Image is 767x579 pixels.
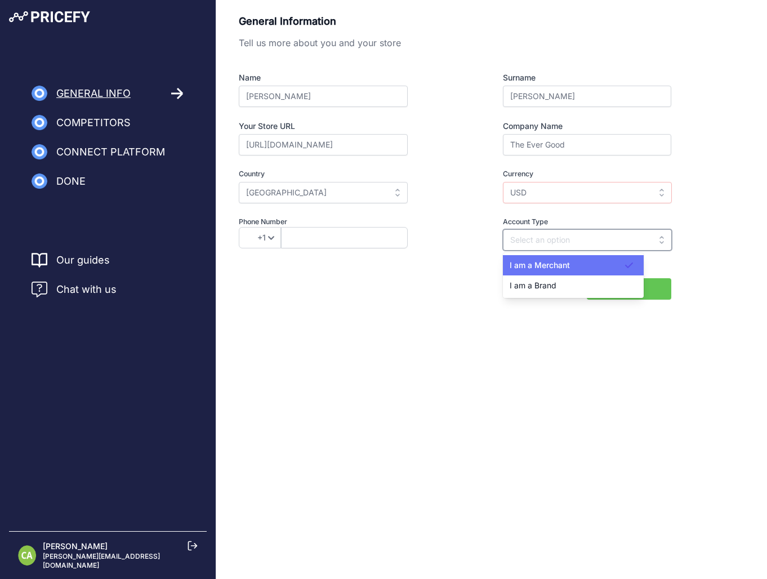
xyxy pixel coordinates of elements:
[503,121,671,132] label: Company Name
[239,36,671,50] p: Tell us more about you and your store
[56,252,110,268] a: Our guides
[510,260,570,270] span: I am a Merchant
[239,182,408,203] input: Select an option
[239,169,448,180] label: Country
[239,217,448,228] label: Phone Number
[43,541,198,552] p: [PERSON_NAME]
[43,552,198,570] p: [PERSON_NAME][EMAIL_ADDRESS][DOMAIN_NAME]
[56,173,86,189] span: Done
[56,86,131,101] span: General Info
[56,144,165,160] span: Connect Platform
[239,121,448,132] label: Your Store URL
[239,134,408,155] input: https://www.storeurl.com
[239,14,671,29] p: General Information
[56,115,131,131] span: Competitors
[56,282,117,297] span: Chat with us
[503,217,671,228] label: Account Type
[510,280,556,290] span: I am a Brand
[503,182,672,203] input: Select an option
[503,134,671,155] input: Company LTD
[9,11,90,23] img: Pricefy Logo
[239,72,448,83] label: Name
[503,229,672,251] input: Select an option
[503,72,671,83] label: Surname
[503,169,671,180] label: Currency
[32,282,117,297] a: Chat with us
